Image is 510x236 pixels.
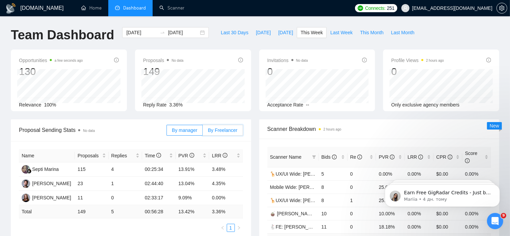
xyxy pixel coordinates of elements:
[434,167,462,180] td: $0.00
[145,153,161,158] span: Time
[311,152,317,162] span: filter
[252,27,274,38] button: [DATE]
[297,27,327,38] button: This Week
[19,205,75,218] td: Total
[379,154,395,160] span: PVR
[375,170,510,218] iframe: Intercom notifications повідомлення
[176,162,209,177] td: 13.91%
[365,4,385,12] span: Connects:
[319,194,348,207] td: 8
[490,123,499,129] span: New
[237,226,241,230] span: right
[319,167,348,180] td: 5
[143,65,183,78] div: 149
[387,4,394,12] span: 251
[270,184,338,190] a: Mobile Wide: [PERSON_NAME]
[391,102,460,107] span: Only exclusive agency members
[332,155,337,159] span: info-circle
[270,154,302,160] span: Scanner Name
[75,205,108,218] td: 149
[462,167,491,180] td: 0.00%
[391,29,414,36] span: Last Month
[111,152,134,159] span: Replies
[418,155,423,159] span: info-circle
[267,102,304,107] span: Acceptance Rate
[109,162,142,177] td: 4
[109,149,142,162] th: Replies
[348,207,376,220] td: 0
[217,27,252,38] button: Last 30 Days
[235,224,243,232] li: Next Page
[109,191,142,205] td: 0
[312,155,316,159] span: filter
[496,5,507,11] a: setting
[319,207,348,220] td: 10
[172,127,197,133] span: By manager
[22,195,71,200] a: TB[PERSON_NAME]
[209,205,243,218] td: 3.36 %
[434,220,462,233] td: $0.00
[330,29,353,36] span: Last Week
[75,177,108,191] td: 23
[348,180,376,194] td: 0
[405,167,434,180] td: 0.00%
[22,194,30,202] img: TB
[5,3,16,14] img: logo
[123,5,146,11] span: Dashboard
[19,65,83,78] div: 130
[238,58,243,62] span: info-circle
[426,59,444,62] time: 2 hours ago
[168,29,199,36] input: End date
[357,155,362,159] span: info-circle
[176,205,209,218] td: 13.42 %
[212,153,227,158] span: LRR
[221,29,248,36] span: Last 30 Days
[176,191,209,205] td: 9.09%
[142,191,176,205] td: 02:33:17
[235,224,243,232] button: right
[109,177,142,191] td: 1
[301,29,323,36] span: This Week
[209,162,243,177] td: 3.48%
[77,152,101,159] span: Proposals
[348,167,376,180] td: 0
[227,224,235,232] li: 1
[221,226,225,230] span: left
[115,5,120,10] span: dashboard
[160,30,165,35] span: swap-right
[22,180,71,186] a: RV[PERSON_NAME]
[11,27,114,43] h1: Team Dashboard
[126,29,157,36] input: Start date
[114,58,119,62] span: info-circle
[75,191,108,205] td: 11
[270,224,324,230] a: 🐇FE: [PERSON_NAME]
[362,58,367,62] span: info-circle
[159,5,184,11] a: searchScanner
[407,154,423,160] span: LRR
[142,205,176,218] td: 00:56:28
[462,220,491,233] td: 0.00%
[19,126,167,134] span: Proposal Sending Stats
[486,58,491,62] span: info-circle
[390,155,395,159] span: info-circle
[350,154,362,160] span: Re
[387,27,418,38] button: Last Month
[296,59,308,62] span: No data
[169,102,183,107] span: 3.36%
[327,27,356,38] button: Last Week
[436,154,452,160] span: CPR
[219,224,227,232] button: left
[83,129,95,133] span: No data
[358,5,363,11] img: upwork-logo.png
[376,167,405,180] td: 0.00%
[306,102,309,107] span: --
[208,127,237,133] span: By Freelancer
[54,59,83,62] time: a few seconds ago
[209,177,243,191] td: 4.35%
[22,179,30,188] img: RV
[391,56,444,64] span: Profile Views
[227,224,235,232] a: 1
